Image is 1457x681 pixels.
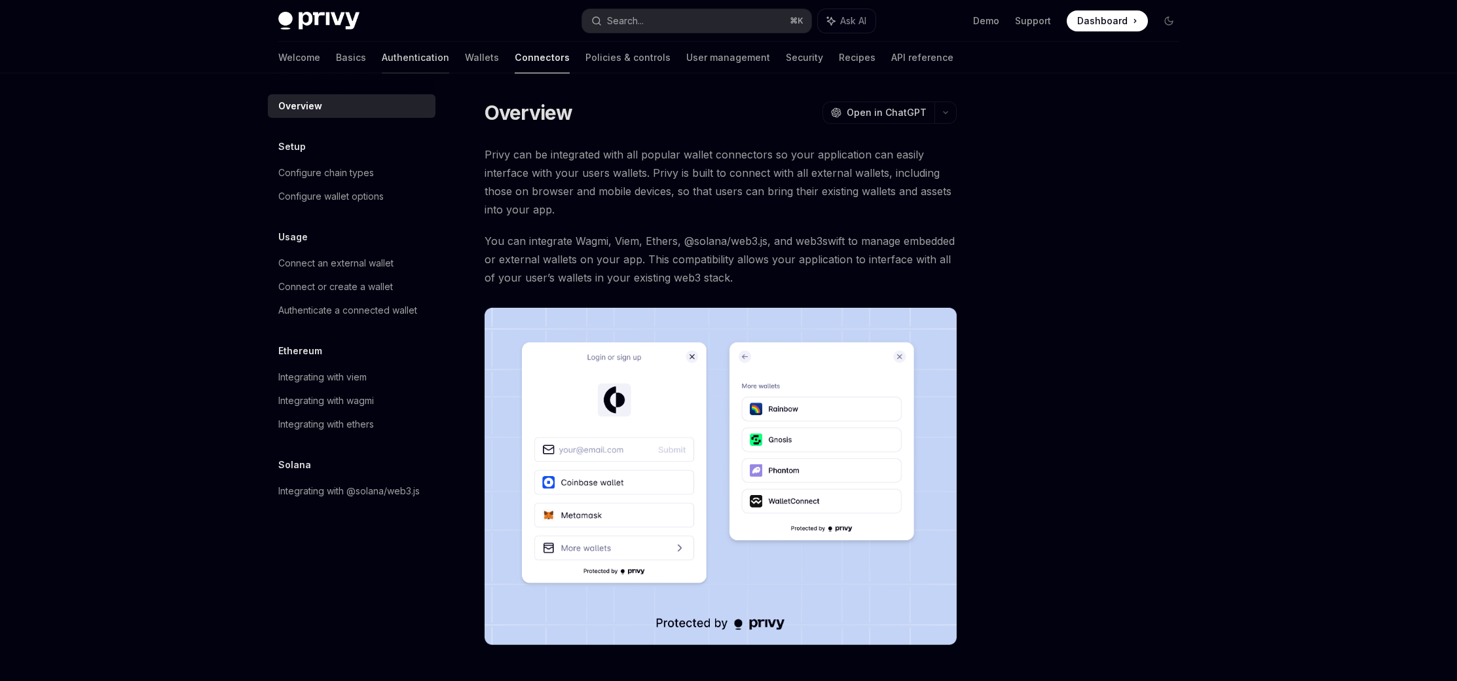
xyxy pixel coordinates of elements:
button: Toggle dark mode [1158,10,1179,31]
img: dark logo [278,12,360,30]
a: Welcome [278,42,320,73]
a: Overview [268,94,435,118]
a: Recipes [839,42,876,73]
span: Open in ChatGPT [847,106,927,119]
a: Integrating with ethers [268,413,435,436]
div: Integrating with viem [278,369,367,385]
button: Ask AI [818,9,876,33]
button: Search...⌘K [582,9,811,33]
span: ⌘ K [790,16,803,26]
div: Integrating with @solana/web3.js [278,483,420,499]
h5: Ethereum [278,343,322,359]
a: Dashboard [1067,10,1148,31]
a: Configure wallet options [268,185,435,208]
h5: Solana [278,457,311,473]
div: Connect an external wallet [278,255,394,271]
a: Configure chain types [268,161,435,185]
span: Ask AI [840,14,866,28]
a: Policies & controls [585,42,671,73]
a: Authenticate a connected wallet [268,299,435,322]
a: Demo [973,14,999,28]
h5: Setup [278,139,306,155]
div: Integrating with wagmi [278,393,374,409]
div: Configure chain types [278,165,374,181]
span: Privy can be integrated with all popular wallet connectors so your application can easily interfa... [485,145,957,219]
a: Connect or create a wallet [268,275,435,299]
a: Connectors [515,42,570,73]
a: User management [686,42,770,73]
div: Authenticate a connected wallet [278,303,417,318]
a: Integrating with viem [268,365,435,389]
a: API reference [891,42,953,73]
div: Integrating with ethers [278,416,374,432]
a: Connect an external wallet [268,251,435,275]
a: Integrating with @solana/web3.js [268,479,435,503]
a: Authentication [382,42,449,73]
button: Open in ChatGPT [822,101,934,124]
div: Configure wallet options [278,189,384,204]
span: Dashboard [1077,14,1128,28]
a: Wallets [465,42,499,73]
h5: Usage [278,229,308,245]
a: Basics [336,42,366,73]
a: Integrating with wagmi [268,389,435,413]
a: Security [786,42,823,73]
a: Support [1015,14,1051,28]
div: Search... [607,13,644,29]
div: Overview [278,98,322,114]
img: Connectors3 [485,308,957,645]
h1: Overview [485,101,573,124]
span: You can integrate Wagmi, Viem, Ethers, @solana/web3.js, and web3swift to manage embedded or exter... [485,232,957,287]
div: Connect or create a wallet [278,279,393,295]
